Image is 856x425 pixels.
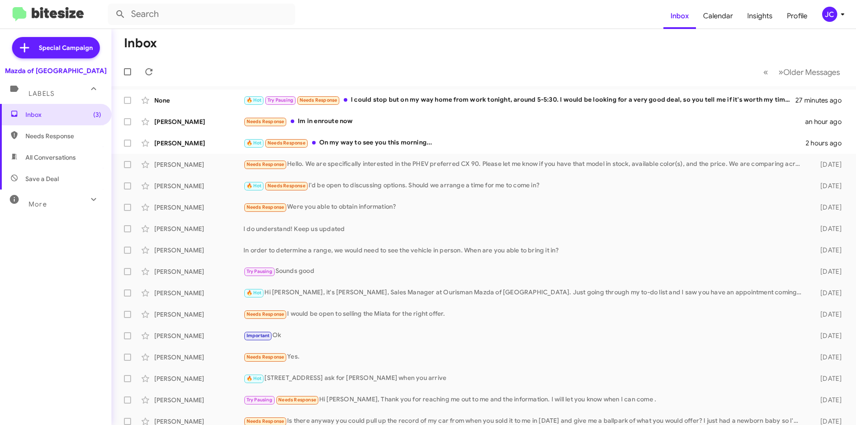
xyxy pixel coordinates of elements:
div: 27 minutes ago [795,96,849,105]
div: [PERSON_NAME] [154,374,243,383]
div: On my way to see you this morning... [243,138,806,148]
span: Try Pausing [247,397,272,403]
div: [PERSON_NAME] [154,289,243,297]
div: I could stop but on my way home from work tonight, around 5-5:30. I would be looking for a very g... [243,95,795,105]
div: [DATE] [806,182,849,190]
div: Were you able to obtain information? [243,202,806,212]
div: Hello. We are specifically interested in the PHEV preferred CX 90. Please let me know if you have... [243,159,806,169]
div: I'd be open to discussing options. Should we arrange a time for me to come in? [243,181,806,191]
div: [PERSON_NAME] [154,182,243,190]
a: Calendar [696,3,740,29]
div: [PERSON_NAME] [154,246,243,255]
div: None [154,96,243,105]
span: Try Pausing [247,268,272,274]
span: Needs Response [247,311,284,317]
div: an hour ago [805,117,849,126]
div: [PERSON_NAME] [154,224,243,233]
span: Needs Response [300,97,337,103]
span: Needs Response [25,132,101,140]
div: [DATE] [806,246,849,255]
span: Labels [29,90,54,98]
div: Ok [243,330,806,341]
button: JC [815,7,846,22]
span: Save a Deal [25,174,59,183]
div: [DATE] [806,396,849,404]
div: [PERSON_NAME] [154,267,243,276]
span: 🔥 Hot [247,375,262,381]
div: [PERSON_NAME] [154,310,243,319]
div: Hi [PERSON_NAME], Thank you for reaching me out to me and the information. I will let you know wh... [243,395,806,405]
div: [DATE] [806,310,849,319]
button: Next [773,63,845,81]
span: Inbox [25,110,101,119]
span: 🔥 Hot [247,140,262,146]
div: [DATE] [806,267,849,276]
div: [DATE] [806,331,849,340]
div: 2 hours ago [806,139,849,148]
span: Needs Response [247,204,284,210]
input: Search [108,4,295,25]
div: Hi [PERSON_NAME], it's [PERSON_NAME], Sales Manager at Ourisman Mazda of [GEOGRAPHIC_DATA]. Just ... [243,288,806,298]
a: Insights [740,3,780,29]
span: Needs Response [247,161,284,167]
div: [DATE] [806,224,849,233]
div: [PERSON_NAME] [154,353,243,362]
div: I do understand! Keep us updated [243,224,806,233]
span: 🔥 Hot [247,97,262,103]
div: [DATE] [806,353,849,362]
span: » [778,66,783,78]
span: Special Campaign [39,43,93,52]
h1: Inbox [124,36,157,50]
div: [PERSON_NAME] [154,160,243,169]
div: [PERSON_NAME] [154,203,243,212]
span: All Conversations [25,153,76,162]
span: Needs Response [278,397,316,403]
div: In order to determine a range, we would need to see the vehicle in person. When are you able to b... [243,246,806,255]
div: I would be open to selling the Miata for the right offer. [243,309,806,319]
div: [PERSON_NAME] [154,139,243,148]
div: JC [822,7,837,22]
div: [DATE] [806,374,849,383]
div: [PERSON_NAME] [154,396,243,404]
div: [PERSON_NAME] [154,117,243,126]
button: Previous [758,63,774,81]
nav: Page navigation example [758,63,845,81]
span: More [29,200,47,208]
span: Needs Response [247,418,284,424]
a: Special Campaign [12,37,100,58]
div: [DATE] [806,160,849,169]
span: Needs Response [247,354,284,360]
div: [PERSON_NAME] [154,331,243,340]
a: Profile [780,3,815,29]
div: Sounds good [243,266,806,276]
span: Needs Response [247,119,284,124]
span: Try Pausing [267,97,293,103]
span: Needs Response [267,183,305,189]
span: (3) [93,110,101,119]
span: Important [247,333,270,338]
div: [DATE] [806,289,849,297]
span: Older Messages [783,67,840,77]
a: Inbox [663,3,696,29]
div: [STREET_ADDRESS] ask for [PERSON_NAME] when you arrive [243,373,806,384]
div: [DATE] [806,203,849,212]
div: Yes. [243,352,806,362]
div: Mazda of [GEOGRAPHIC_DATA] [5,66,107,75]
div: Im in enroute now [243,116,805,127]
span: Needs Response [267,140,305,146]
span: 🔥 Hot [247,183,262,189]
span: 🔥 Hot [247,290,262,296]
span: « [763,66,768,78]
